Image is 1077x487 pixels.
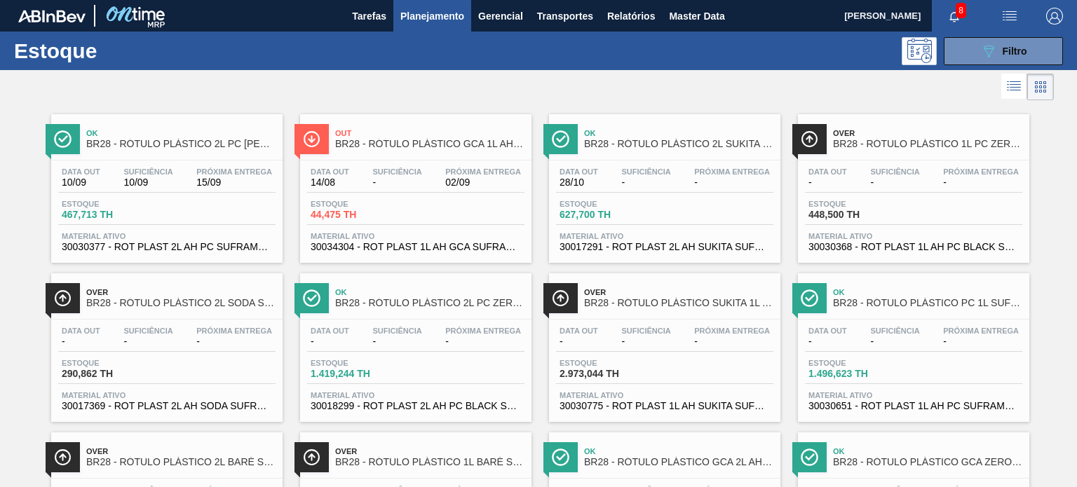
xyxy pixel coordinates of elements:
span: 30017291 - ROT PLAST 2L AH SUKITA SUFRAMA 429 [560,242,770,252]
span: BR28 - RÓTULO PLÁSTICO 2L SODA SUFRAMA AH [86,298,276,308]
span: Material ativo [62,391,272,399]
span: Ok [86,129,276,137]
span: BR28 - RÓTULO PLÁSTICO 2L BARÉ SUFRAMA AH [86,457,276,467]
span: Data out [311,167,349,176]
span: 02/09 [445,177,521,188]
span: - [694,177,770,188]
button: Notificações [932,6,977,26]
span: Suficiência [621,327,670,335]
span: Material ativo [311,391,521,399]
img: Ícone [552,289,569,307]
span: Estoque [62,359,160,367]
span: Suficiência [870,167,919,176]
span: Próxima Entrega [943,327,1019,335]
span: Data out [311,327,349,335]
span: 10/09 [62,177,100,188]
span: Próxima Entrega [196,327,272,335]
span: 30030368 - ROT PLAST 1L AH PC BLACK SUFRAMA NIV24 [808,242,1019,252]
span: Suficiência [372,167,421,176]
img: Ícone [552,448,569,466]
span: 14/08 [311,177,349,188]
div: Visão em Cards [1027,74,1054,100]
span: Suficiência [621,167,670,176]
span: Filtro [1003,46,1027,57]
span: 448,500 TH [808,210,907,220]
span: BR28 - RÓTULO PLÁSTICO GCA ZERO 2L AH SUFRAMA [833,457,1022,467]
span: Material ativo [311,232,521,240]
span: Estoque [62,200,160,208]
span: Estoque [311,359,409,367]
span: Ok [833,288,1022,296]
span: Master Data [669,8,724,25]
span: BR28 - RÓTULO PLÁSTICO 2L PC SUFRAMA AH [86,139,276,149]
span: - [621,177,670,188]
img: Ícone [54,289,72,307]
img: Ícone [801,289,818,307]
span: 467,713 TH [62,210,160,220]
span: Data out [808,167,847,176]
span: Relatórios [607,8,655,25]
span: Transportes [537,8,593,25]
span: - [621,336,670,347]
span: 627,700 TH [560,210,658,220]
span: Data out [62,167,100,176]
span: 44,475 TH [311,210,409,220]
span: 30018299 - ROT PLAST 2L AH PC BLACK SUFRAMA NIV24 [311,401,521,411]
img: Ícone [54,130,72,148]
span: Over [335,447,524,455]
span: BR28 - RÓTULO PLÁSTICO GCA 2L AH SUFRAMA [584,457,773,467]
span: Próxima Entrega [196,167,272,176]
span: Suficiência [123,167,172,176]
span: Suficiência [372,327,421,335]
img: userActions [1001,8,1018,25]
span: Data out [560,167,598,176]
a: ÍconeOkBR28 - RÓTULO PLÁSTICO 2L PC [PERSON_NAME] AHData out10/09Suficiência10/09Próxima Entrega1... [41,104,290,263]
div: Pogramando: nenhum usuário selecionado [902,37,937,65]
span: Out [335,129,524,137]
span: BR28 - RÓTULO PLÁSTICO SUKITA 1L AH [584,298,773,308]
span: - [196,336,272,347]
span: - [311,336,349,347]
span: Próxima Entrega [943,167,1019,176]
span: 30030377 - ROT PLAST 2L AH PC SUFRAMA NIV24 [62,242,272,252]
span: Estoque [311,200,409,208]
a: ÍconeOutBR28 - RÓTULO PLÁSTICO GCA 1L AH SUFRAMAData out14/08Suficiência-Próxima Entrega02/09Esto... [290,104,538,263]
span: Over [833,129,1022,137]
span: 28/10 [560,177,598,188]
span: Material ativo [62,232,272,240]
span: - [943,177,1019,188]
img: Ícone [552,130,569,148]
span: Over [86,447,276,455]
span: - [870,336,919,347]
span: Material ativo [808,391,1019,399]
span: 10/09 [123,177,172,188]
span: - [560,336,598,347]
span: Ok [833,447,1022,455]
img: Logout [1046,8,1063,25]
div: Visão em Lista [1001,74,1027,100]
span: Tarefas [352,8,386,25]
span: - [372,336,421,347]
span: - [694,336,770,347]
span: 290,862 TH [62,369,160,379]
span: Material ativo [560,391,770,399]
img: Ícone [801,448,818,466]
span: Estoque [560,359,658,367]
span: - [372,177,421,188]
span: Estoque [808,200,907,208]
img: Ícone [54,448,72,466]
span: Data out [808,327,847,335]
span: Próxima Entrega [694,167,770,176]
span: Data out [62,327,100,335]
span: - [808,177,847,188]
span: - [123,336,172,347]
span: 30030651 - ROT PLAST 1L AH PC SUFRAMA NIV24 [808,401,1019,411]
span: Próxima Entrega [445,167,521,176]
button: Filtro [944,37,1063,65]
span: Material ativo [808,232,1019,240]
span: BR28 - RÓTULO PLÁSTICO 2L SUKITA SUFRAMA AH [584,139,773,149]
span: Ok [584,129,773,137]
span: BR28 - RÓTULO PLÁSTICO GCA 1L AH SUFRAMA [335,139,524,149]
span: Ok [584,447,773,455]
span: 1.419,244 TH [311,369,409,379]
